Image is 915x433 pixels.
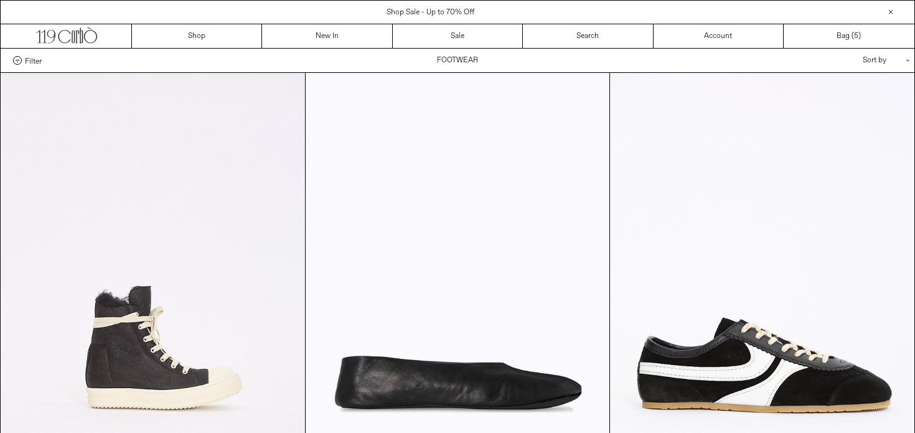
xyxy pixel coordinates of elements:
a: Shop Sale - Up to 70% Off [387,7,474,17]
a: Search [523,24,653,48]
span: ) [854,31,861,42]
span: 5 [854,31,858,41]
a: Bag () [784,24,914,48]
div: Sort by [790,49,902,72]
a: Account [654,24,784,48]
a: Sale [393,24,523,48]
span: Filter [25,56,42,65]
a: Shop [132,24,262,48]
a: New In [262,24,392,48]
